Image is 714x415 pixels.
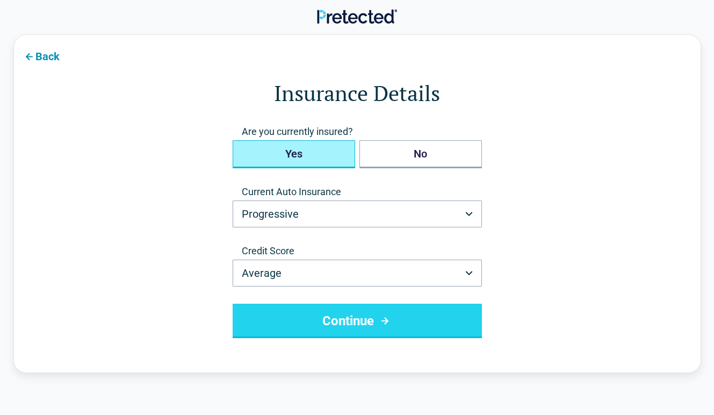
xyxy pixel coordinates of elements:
[14,44,68,68] button: Back
[57,78,658,108] h1: Insurance Details
[233,245,482,257] label: Credit Score
[233,185,482,198] label: Current Auto Insurance
[233,125,482,138] span: Are you currently insured?
[233,304,482,338] button: Continue
[233,140,355,168] button: Yes
[359,140,482,168] button: No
